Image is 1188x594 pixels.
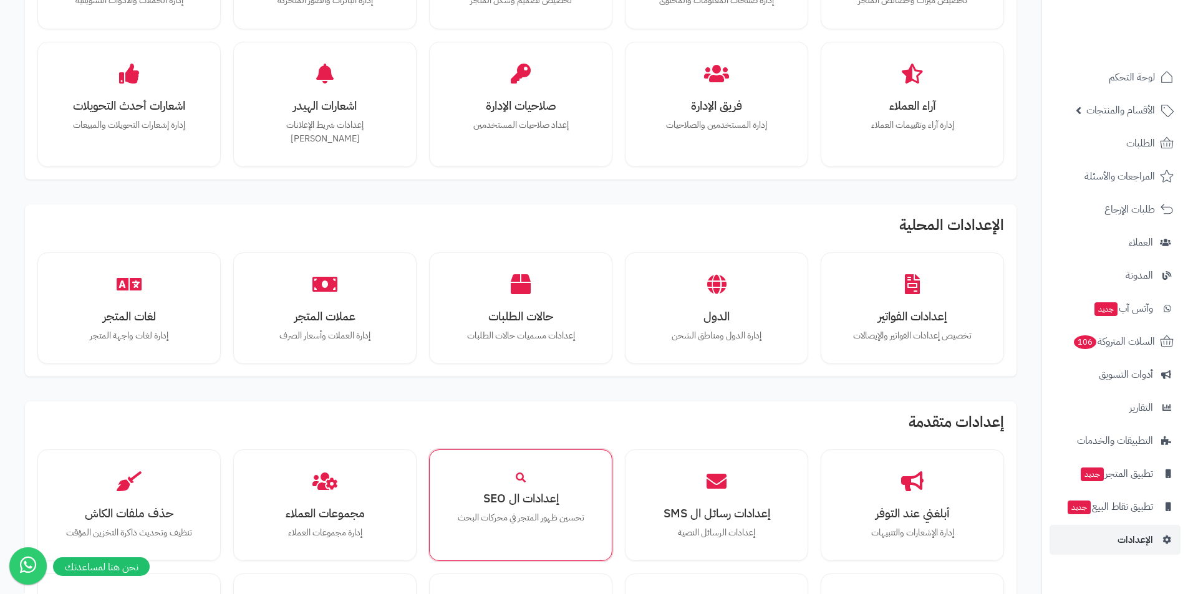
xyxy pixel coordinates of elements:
h3: إعدادات ال SEO [451,492,591,505]
a: إعدادات رسائل ال SMSإعدادات الرسائل النصية [634,459,799,552]
p: إعدادات شريط الإعلانات [PERSON_NAME] [255,118,395,145]
p: إدارة لغات واجهة المتجر [59,329,199,343]
a: عملات المتجرإدارة العملات وأسعار الصرف [243,262,407,355]
h3: لغات المتجر [59,310,199,323]
a: صلاحيات الإدارةإعداد صلاحيات المستخدمين [438,51,603,145]
span: جديد [1094,302,1118,316]
a: العملاء [1050,228,1181,257]
a: تطبيق نقاط البيعجديد [1050,492,1181,522]
span: لوحة التحكم [1109,69,1155,86]
h3: فريق الإدارة [647,99,786,112]
a: إعدادات ال SEOتحسين ظهور المتجر في محركات البحث [438,459,603,537]
a: أدوات التسويق [1050,360,1181,390]
span: التقارير [1129,399,1153,416]
span: الإعدادات [1118,531,1153,548]
h3: أبلغني عند التوفر [843,507,982,520]
p: إدارة الإشعارات والتنبيهات [843,526,982,540]
a: التطبيقات والخدمات [1050,426,1181,456]
a: إعدادات الفواتيرتخصيص إعدادات الفواتير والإيصالات [830,262,995,355]
p: تنظيف وتحديث ذاكرة التخزين المؤقت [59,526,199,540]
p: إدارة المستخدمين والصلاحيات [647,118,786,132]
a: حذف ملفات الكاشتنظيف وتحديث ذاكرة التخزين المؤقت [47,459,211,552]
span: جديد [1081,467,1104,481]
a: اشعارات الهيدرإعدادات شريط الإعلانات [PERSON_NAME] [243,51,407,158]
span: طلبات الإرجاع [1104,201,1155,218]
span: الأقسام والمنتجات [1086,102,1155,119]
h3: اشعارات الهيدر [255,99,395,112]
h3: عملات المتجر [255,310,395,323]
a: تطبيق المتجرجديد [1050,459,1181,489]
a: وآتس آبجديد [1050,294,1181,323]
p: إعدادات مسميات حالات الطلبات [451,329,591,343]
p: إعدادات الرسائل النصية [647,526,786,540]
a: الدولإدارة الدول ومناطق الشحن [634,262,799,355]
p: إدارة العملات وأسعار الصرف [255,329,395,343]
a: السلات المتروكة106 [1050,327,1181,357]
span: المراجعات والأسئلة [1084,168,1155,185]
a: التقارير [1050,393,1181,423]
span: أدوات التسويق [1099,366,1153,383]
h3: اشعارات أحدث التحويلات [59,99,199,112]
h2: إعدادات متقدمة [37,414,1004,436]
h2: الإعدادات المحلية [37,217,1004,239]
h3: إعدادات رسائل ال SMS [647,507,786,520]
a: الإعدادات [1050,525,1181,555]
a: لغات المتجرإدارة لغات واجهة المتجر [47,262,211,355]
img: logo-2.png [1103,13,1176,39]
span: التطبيقات والخدمات [1077,432,1153,449]
span: تطبيق المتجر [1079,465,1153,482]
a: اشعارات أحدث التحويلاتإدارة إشعارات التحويلات والمبيعات [47,51,211,145]
span: العملاء [1129,234,1153,251]
span: وآتس آب [1093,300,1153,317]
h3: الدول [647,310,786,323]
a: حالات الطلباتإعدادات مسميات حالات الطلبات [438,262,603,355]
h3: مجموعات العملاء [255,507,395,520]
span: 106 [1073,335,1097,350]
a: أبلغني عند التوفرإدارة الإشعارات والتنبيهات [830,459,995,552]
h3: حالات الطلبات [451,310,591,323]
a: آراء العملاءإدارة آراء وتقييمات العملاء [830,51,995,145]
span: تطبيق نقاط البيع [1066,498,1153,515]
h3: حذف ملفات الكاش [59,507,199,520]
a: فريق الإدارةإدارة المستخدمين والصلاحيات [634,51,799,145]
a: لوحة التحكم [1050,62,1181,92]
span: السلات المتروكة [1073,333,1155,350]
a: طلبات الإرجاع [1050,194,1181,224]
a: المراجعات والأسئلة [1050,161,1181,191]
h3: صلاحيات الإدارة [451,99,591,112]
span: جديد [1068,501,1091,514]
a: مجموعات العملاءإدارة مجموعات العملاء [243,459,407,552]
p: إعداد صلاحيات المستخدمين [451,118,591,132]
p: تحسين ظهور المتجر في محركات البحث [451,511,591,525]
a: الطلبات [1050,128,1181,158]
span: المدونة [1126,267,1153,284]
h3: آراء العملاء [843,99,982,112]
h3: إعدادات الفواتير [843,310,982,323]
p: إدارة الدول ومناطق الشحن [647,329,786,343]
p: إدارة مجموعات العملاء [255,526,395,540]
a: المدونة [1050,261,1181,290]
p: إدارة آراء وتقييمات العملاء [843,118,982,132]
p: إدارة إشعارات التحويلات والمبيعات [59,118,199,132]
span: الطلبات [1126,135,1155,152]
p: تخصيص إعدادات الفواتير والإيصالات [843,329,982,343]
